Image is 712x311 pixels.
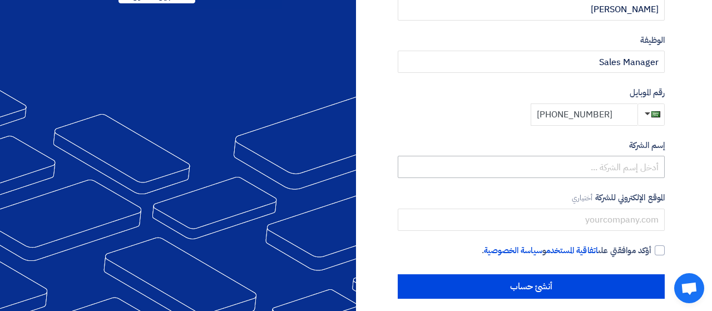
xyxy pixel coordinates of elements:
[398,34,665,47] label: الوظيفة
[572,192,593,203] span: أختياري
[398,51,665,73] input: أدخل الوظيفة ...
[482,244,651,257] span: أؤكد موافقتي على و .
[398,274,665,299] input: أنشئ حساب
[674,273,704,303] a: Open chat
[398,156,665,178] input: أدخل إسم الشركة ...
[398,86,665,99] label: رقم الموبايل
[398,191,665,204] label: الموقع الإلكتروني للشركة
[398,209,665,231] input: yourcompany.com
[398,139,665,152] label: إسم الشركة
[484,244,542,256] a: سياسة الخصوصية
[546,244,598,256] a: اتفاقية المستخدم
[531,103,637,126] input: أدخل رقم الموبايل ...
